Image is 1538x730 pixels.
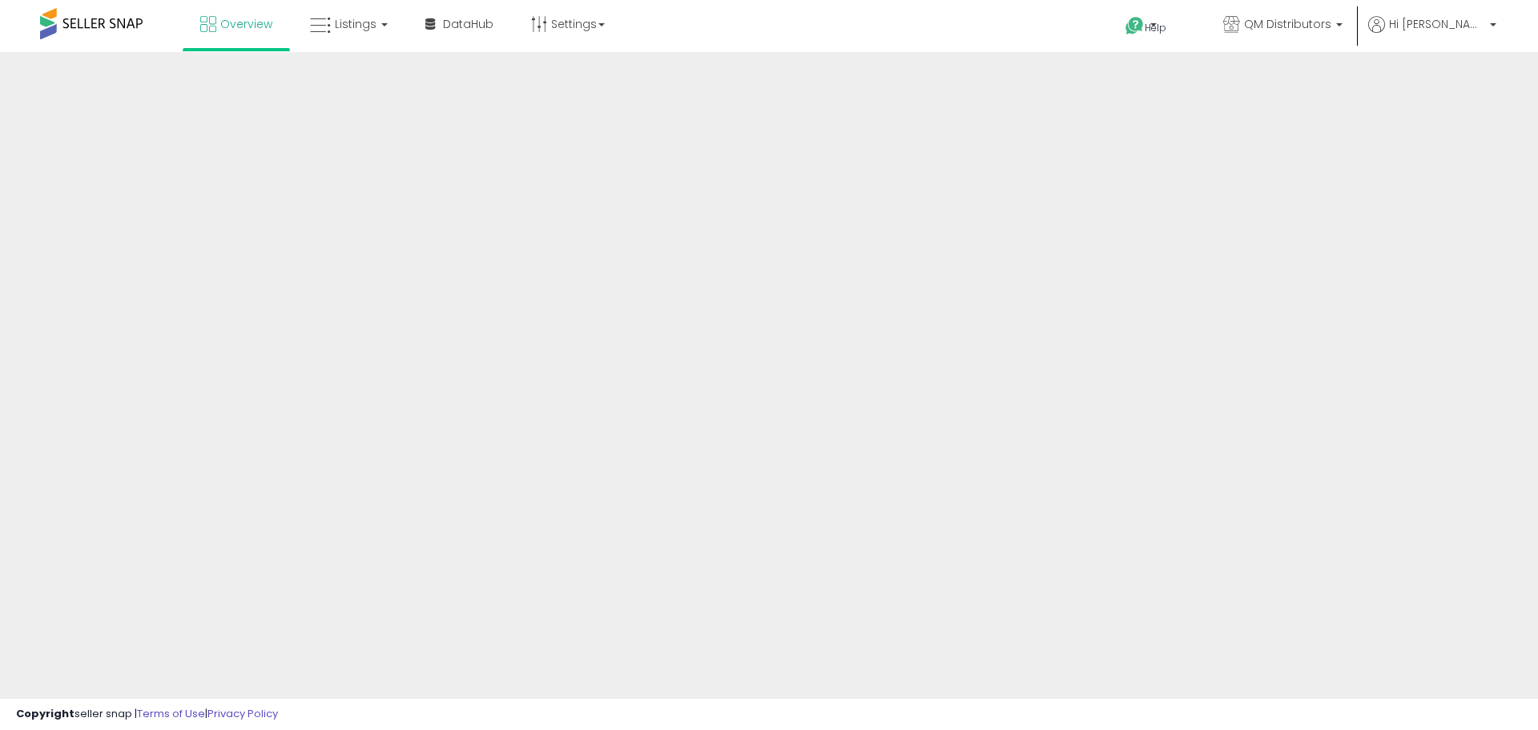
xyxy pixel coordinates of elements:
span: Hi [PERSON_NAME] [1389,16,1485,32]
a: Help [1113,4,1198,52]
a: Hi [PERSON_NAME] [1368,16,1496,52]
i: Get Help [1125,16,1145,36]
div: seller snap | | [16,707,278,722]
span: Help [1145,21,1166,34]
strong: Copyright [16,706,74,721]
a: Privacy Policy [207,706,278,721]
span: DataHub [443,16,493,32]
span: Overview [220,16,272,32]
a: Terms of Use [137,706,205,721]
span: QM Distributors [1244,16,1331,32]
span: Listings [335,16,376,32]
